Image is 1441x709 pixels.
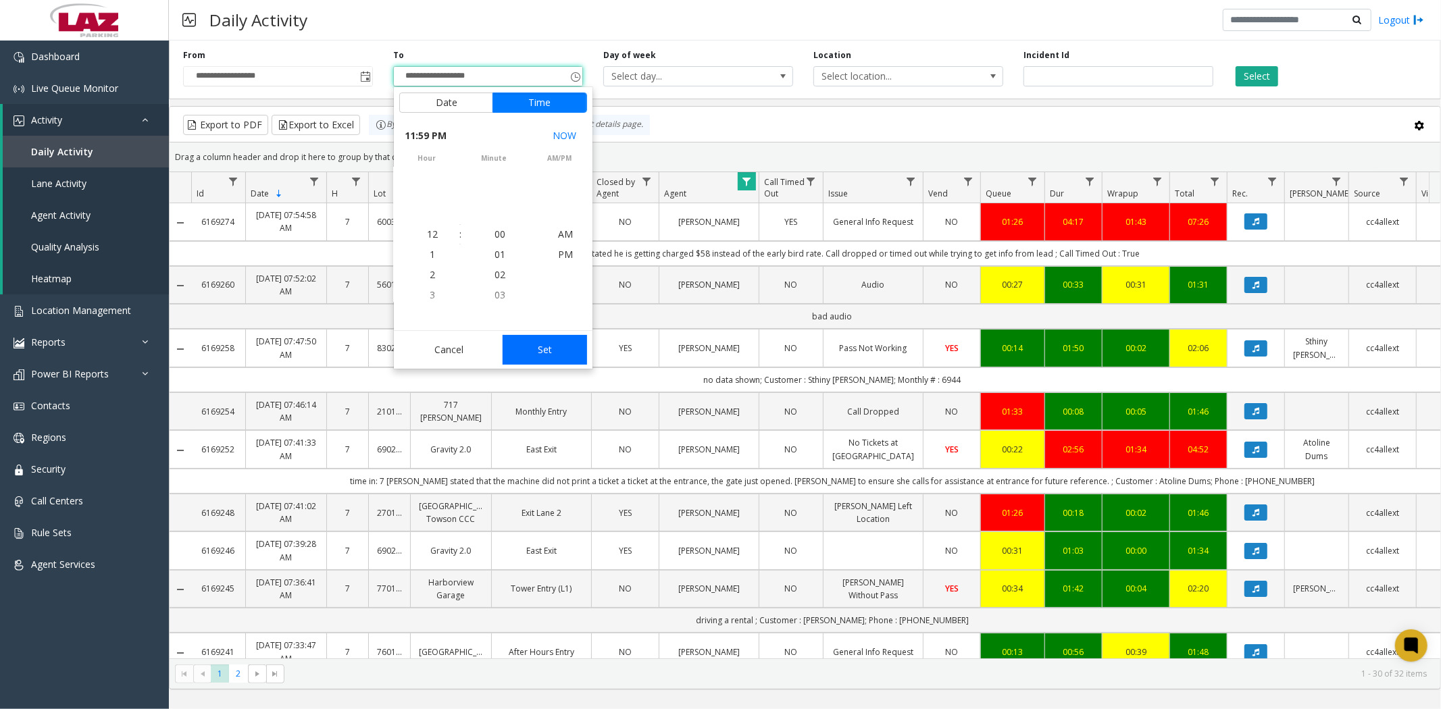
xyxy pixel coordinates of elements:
div: Drag a column header and drop it here to group by that column [170,145,1440,169]
div: 02:06 [1178,342,1219,354]
a: [DATE] 07:41:02 AM [254,500,318,525]
img: 'icon' [14,306,24,317]
a: NO [767,443,815,456]
a: NO [932,646,972,658]
a: 00:02 [1111,342,1161,354]
a: YES [932,443,972,456]
a: 01:34 [1178,544,1219,557]
a: NO [767,544,815,557]
div: By clicking Incident row you will be taken to the incident details page. [369,115,650,135]
div: 00:14 [989,342,1036,354]
span: Go to the last page [266,664,284,683]
img: 'icon' [14,496,24,507]
span: hour [394,153,459,163]
span: Rule Sets [31,526,72,539]
a: 6169252 [199,443,237,456]
a: 01:43 [1111,215,1161,228]
a: Call Timed Out Filter Menu [802,172,820,190]
span: NO [946,216,959,228]
div: 01:31 [1178,278,1219,291]
a: [PERSON_NAME] [667,544,751,557]
div: 00:31 [989,544,1036,557]
a: 04:52 [1178,443,1219,456]
span: YES [619,507,632,519]
span: NO [619,279,632,290]
a: cc4allext [1357,582,1408,595]
a: 00:56 [1053,646,1094,658]
span: Vend [928,188,948,199]
a: 6169274 [199,215,237,228]
a: NO [767,405,815,418]
a: [DATE] 07:39:28 AM [254,537,318,563]
a: NO [600,582,651,595]
a: 00:08 [1053,405,1094,418]
a: Pass Not Working [832,342,915,354]
a: 00:33 [1053,278,1094,291]
a: East Exit [500,544,583,557]
a: NO [600,646,651,658]
a: 7 [335,342,360,354]
a: NO [932,544,972,557]
h3: Daily Activity [203,3,314,36]
a: 7 [335,646,360,658]
span: NO [619,216,632,228]
a: cc4allext [1357,443,1408,456]
span: Toggle popup [567,67,582,86]
div: 00:04 [1111,582,1161,595]
a: No Tickets at [GEOGRAPHIC_DATA] [832,436,915,462]
a: 7 [335,506,360,519]
span: 11:59 PM [405,126,447,145]
a: 01:26 [989,506,1036,519]
a: NO [932,506,972,519]
a: YES [600,506,651,519]
a: 01:48 [1178,646,1219,658]
div: 00:34 [989,582,1036,595]
a: 00:27 [989,278,1036,291]
button: Set [503,335,588,365]
a: 6169254 [199,405,237,418]
span: Agent [664,188,686,199]
a: cc4allext [1357,405,1408,418]
img: 'icon' [14,369,24,380]
a: General Info Request [832,646,915,658]
img: 'icon' [14,115,24,126]
label: Location [813,49,851,61]
a: Lot Filter Menu [389,172,407,190]
span: H [332,188,338,199]
a: Exit Lane 2 [500,506,583,519]
span: Quality Analysis [31,240,99,253]
a: 02:56 [1053,443,1094,456]
a: 01:46 [1178,405,1219,418]
a: 00:22 [989,443,1036,456]
a: Vend Filter Menu [959,172,978,190]
span: Select location... [814,67,965,86]
a: NO [767,506,815,519]
a: 00:18 [1053,506,1094,519]
span: NO [946,646,959,658]
a: YES [932,342,972,354]
button: Time tab [492,93,587,113]
a: Date Filter Menu [305,172,324,190]
a: NO [767,582,815,595]
a: 717 [PERSON_NAME] [419,398,483,424]
a: Collapse Details [170,217,191,228]
a: NO [767,342,815,354]
a: 830236 [377,342,402,354]
a: [PERSON_NAME] [667,646,751,658]
a: [PERSON_NAME] [667,443,751,456]
label: Day of week [603,49,656,61]
a: 560156 [377,278,402,291]
div: 00:39 [1111,646,1161,658]
label: To [393,49,404,61]
a: After Hours Entry [500,646,583,658]
a: 690251 [377,443,402,456]
a: Agent Activity [3,199,169,231]
a: [GEOGRAPHIC_DATA] [419,646,483,658]
span: Reports [31,336,66,348]
span: Power BI Reports [31,367,109,380]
